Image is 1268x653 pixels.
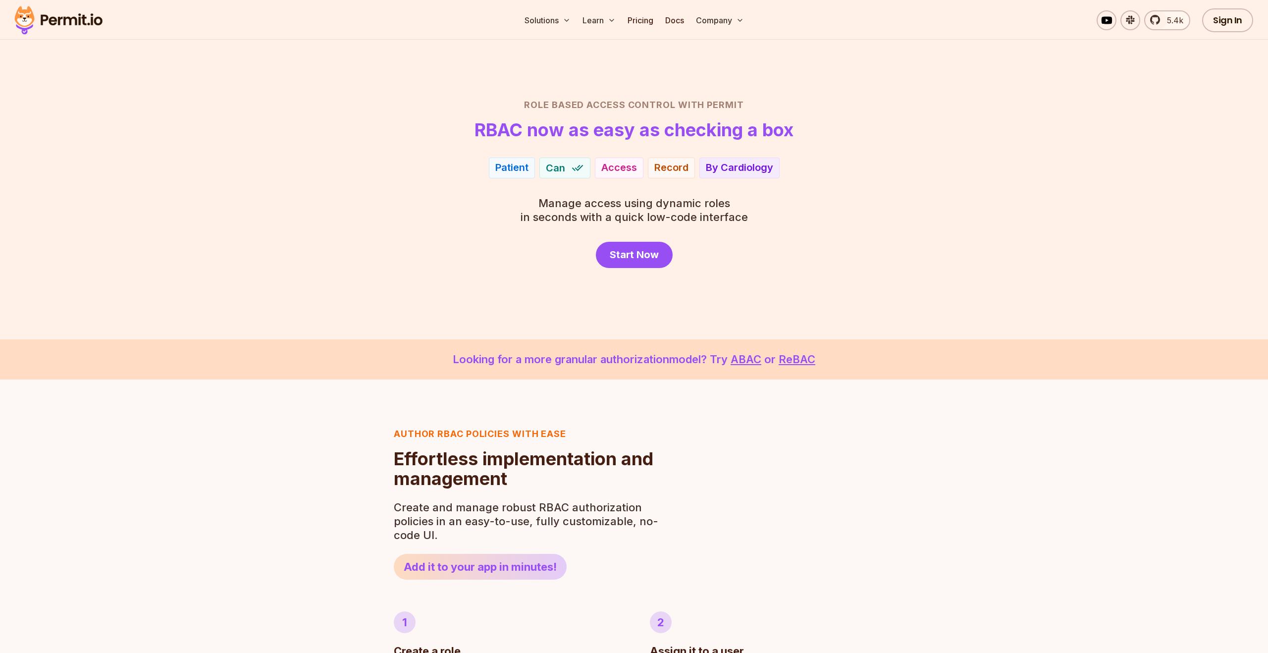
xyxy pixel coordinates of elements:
p: in seconds with a quick low-code interface [521,196,748,224]
a: Add it to your app in minutes! [394,554,567,580]
div: 2 [650,611,672,633]
a: ReBAC [779,353,815,366]
h2: Role Based Access Control [287,98,981,112]
div: Record [654,161,688,174]
a: 5.4k [1144,10,1190,30]
button: Learn [579,10,620,30]
div: Access [601,161,637,174]
div: 1 [394,611,416,633]
span: Start Now [610,248,659,262]
h2: Effortless implementation and management [394,449,664,489]
h1: RBAC now as easy as checking a box [475,120,793,140]
a: Sign In [1202,8,1253,32]
img: Permit logo [10,3,107,37]
p: Create and manage robust RBAC authorization policies in an easy-to-use, fully customizable, no-co... [394,500,664,542]
a: Pricing [624,10,657,30]
span: Can [546,161,565,175]
a: Docs [661,10,688,30]
button: Solutions [521,10,575,30]
div: Patient [495,161,528,174]
span: 5.4k [1161,14,1183,26]
div: By Cardiology [706,161,773,174]
a: ABAC [731,353,761,366]
a: Start Now [596,242,673,268]
h3: Author RBAC POLICIES with EASE [394,427,664,441]
button: Company [692,10,748,30]
span: with Permit [678,98,744,112]
span: Manage access using dynamic roles [521,196,748,210]
p: Looking for a more granular authorization model? Try or [24,351,1244,368]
